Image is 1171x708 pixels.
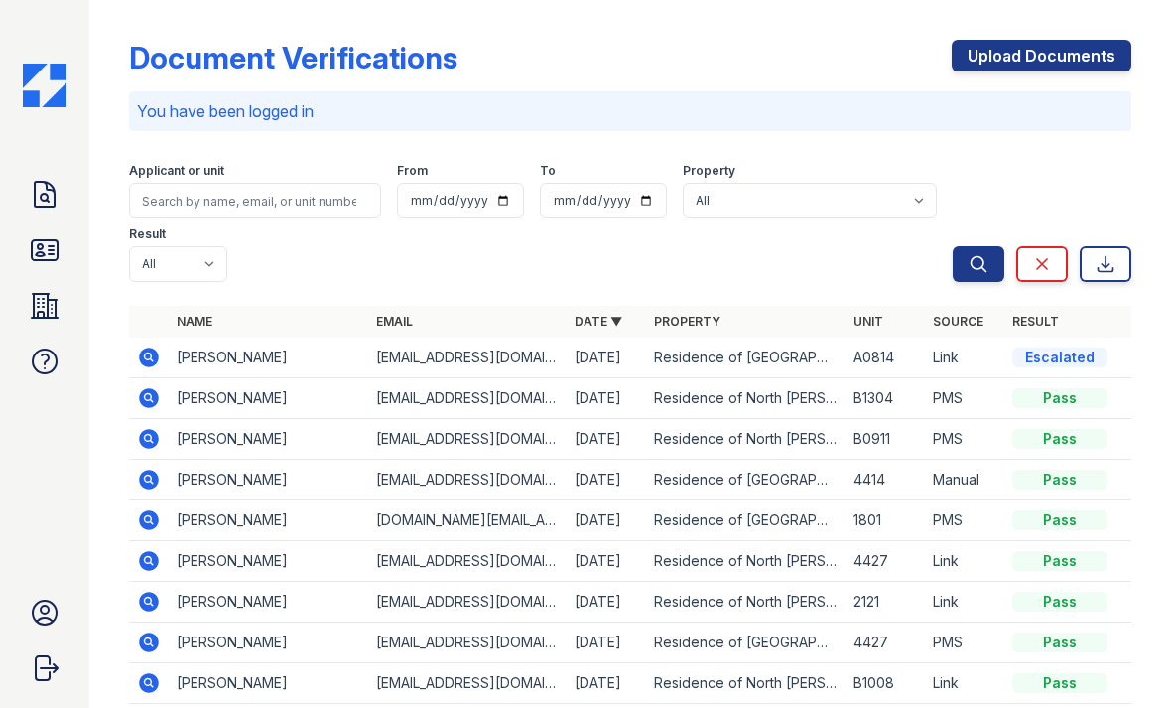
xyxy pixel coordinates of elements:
div: Document Verifications [129,40,457,75]
td: B0911 [846,419,925,460]
td: Residence of North [PERSON_NAME] [646,378,846,419]
td: 4414 [846,460,925,500]
a: Property [654,314,720,329]
a: Upload Documents [952,40,1131,71]
div: Pass [1012,592,1107,612]
input: Search by name, email, or unit number [129,183,381,218]
td: Residence of North [PERSON_NAME] [646,541,846,582]
td: Residence of North [PERSON_NAME] [646,419,846,460]
td: [PERSON_NAME] [169,378,368,419]
a: Source [933,314,983,329]
td: [PERSON_NAME] [169,419,368,460]
td: Residence of [GEOGRAPHIC_DATA] [646,338,846,378]
td: [PERSON_NAME] [169,460,368,500]
label: Applicant or unit [129,163,224,179]
td: PMS [925,500,1004,541]
td: [PERSON_NAME] [169,338,368,378]
td: [EMAIL_ADDRESS][DOMAIN_NAME] [368,663,568,704]
td: [DATE] [567,460,646,500]
td: 4427 [846,623,925,663]
td: [DATE] [567,623,646,663]
td: [PERSON_NAME] [169,541,368,582]
div: Escalated [1012,348,1107,367]
td: [DATE] [567,582,646,623]
td: [DATE] [567,338,646,378]
a: Unit [853,314,883,329]
div: Pass [1012,633,1107,652]
td: Link [925,541,1004,582]
div: Pass [1012,673,1107,693]
img: CE_Icon_Blue-c292c112584629df590d857e76928e9f676e5b41ef8f769ba2f05ee15b207248.png [23,64,66,107]
div: Pass [1012,510,1107,530]
td: Residence of [GEOGRAPHIC_DATA] [646,460,846,500]
label: From [397,163,428,179]
td: [DATE] [567,663,646,704]
td: [DATE] [567,541,646,582]
td: Link [925,663,1004,704]
a: Email [376,314,413,329]
td: PMS [925,623,1004,663]
label: To [540,163,556,179]
p: You have been logged in [137,99,1123,123]
td: [DATE] [567,500,646,541]
td: [EMAIL_ADDRESS][DOMAIN_NAME] [368,623,568,663]
td: Residence of [GEOGRAPHIC_DATA] [646,623,846,663]
td: Residence of North [PERSON_NAME] [646,582,846,623]
label: Result [129,226,166,242]
a: Name [177,314,212,329]
td: [EMAIL_ADDRESS][DOMAIN_NAME] [368,582,568,623]
td: A0814 [846,338,925,378]
td: [DATE] [567,378,646,419]
a: Date ▼ [575,314,622,329]
td: B1008 [846,663,925,704]
td: [PERSON_NAME] [169,500,368,541]
td: Manual [925,460,1004,500]
label: Property [683,163,735,179]
td: [EMAIL_ADDRESS][DOMAIN_NAME] [368,541,568,582]
td: [PERSON_NAME] [169,582,368,623]
td: [DATE] [567,419,646,460]
td: Link [925,582,1004,623]
td: PMS [925,378,1004,419]
td: [EMAIL_ADDRESS][DOMAIN_NAME] [368,460,568,500]
td: 4427 [846,541,925,582]
td: [DOMAIN_NAME][EMAIL_ADDRESS][DOMAIN_NAME] [368,500,568,541]
div: Pass [1012,429,1107,449]
a: Result [1012,314,1059,329]
td: 1801 [846,500,925,541]
div: Pass [1012,551,1107,571]
td: [PERSON_NAME] [169,623,368,663]
td: B1304 [846,378,925,419]
td: Residence of [GEOGRAPHIC_DATA] [646,500,846,541]
td: [PERSON_NAME] [169,663,368,704]
td: Link [925,338,1004,378]
td: [EMAIL_ADDRESS][DOMAIN_NAME] [368,419,568,460]
div: Pass [1012,470,1107,490]
td: [EMAIL_ADDRESS][DOMAIN_NAME] [368,378,568,419]
td: [EMAIL_ADDRESS][DOMAIN_NAME] [368,338,568,378]
td: Residence of North [PERSON_NAME] [646,663,846,704]
td: 2121 [846,582,925,623]
td: PMS [925,419,1004,460]
div: Pass [1012,388,1107,408]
